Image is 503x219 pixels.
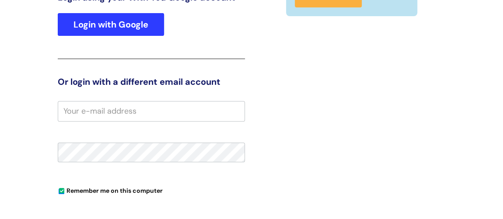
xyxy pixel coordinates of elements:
[58,76,245,87] h3: Or login with a different email account
[58,183,245,197] div: You can uncheck this option if you're logging in from a shared device
[58,13,164,36] a: Login with Google
[58,185,163,195] label: Remember me on this computer
[58,101,245,121] input: Your e-mail address
[59,188,64,194] input: Remember me on this computer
